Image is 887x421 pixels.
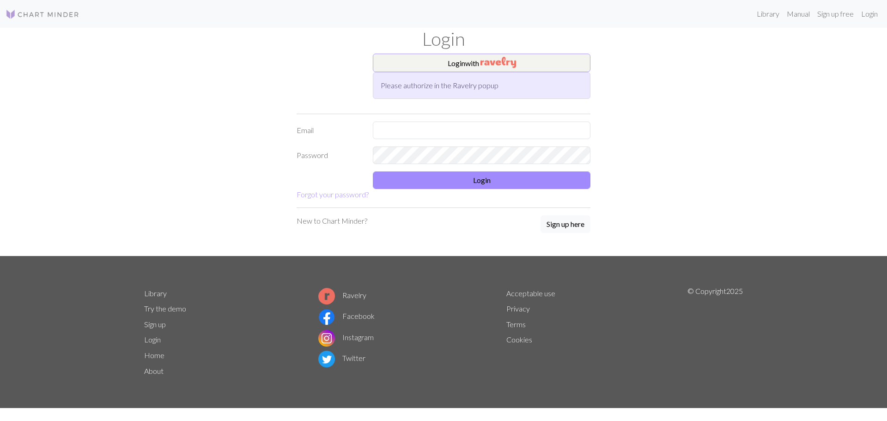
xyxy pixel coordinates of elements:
[291,146,367,164] label: Password
[318,309,335,325] img: Facebook logo
[297,190,369,199] a: Forgot your password?
[297,215,367,226] p: New to Chart Minder?
[318,288,335,305] img: Ravelry logo
[687,286,743,379] p: © Copyright 2025
[480,57,516,68] img: Ravelry
[506,335,532,344] a: Cookies
[541,215,590,234] a: Sign up here
[373,54,590,72] button: Loginwith
[506,320,526,329] a: Terms
[506,289,555,298] a: Acceptable use
[318,330,335,347] img: Instagram logo
[753,5,783,23] a: Library
[144,289,167,298] a: Library
[6,9,79,20] img: Logo
[373,171,590,189] button: Login
[318,354,365,362] a: Twitter
[857,5,881,23] a: Login
[318,291,366,299] a: Ravelry
[144,366,164,375] a: About
[144,335,161,344] a: Login
[139,28,748,50] h1: Login
[783,5,814,23] a: Manual
[318,311,375,320] a: Facebook
[144,304,186,313] a: Try the demo
[506,304,530,313] a: Privacy
[318,351,335,367] img: Twitter logo
[541,215,590,233] button: Sign up here
[291,122,367,139] label: Email
[814,5,857,23] a: Sign up free
[373,72,590,99] div: Please authorize in the Ravelry popup
[144,351,164,360] a: Home
[144,320,166,329] a: Sign up
[318,333,374,342] a: Instagram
